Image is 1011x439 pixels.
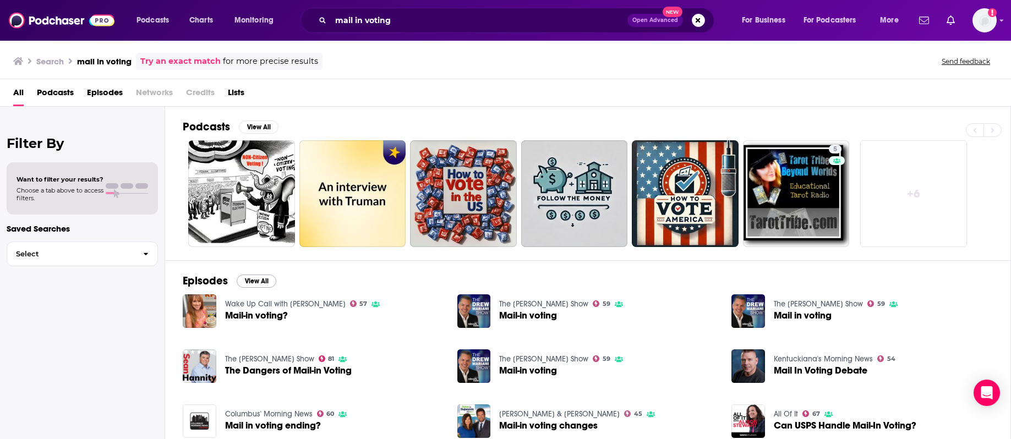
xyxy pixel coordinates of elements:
button: Select [7,242,158,266]
a: Mail in voting ending? [225,421,321,430]
a: 57 [350,300,368,307]
a: Lists [228,84,244,106]
span: Want to filter your results? [17,175,103,183]
a: Mail in voting [731,294,765,328]
span: 45 [634,411,642,416]
button: open menu [796,12,872,29]
img: The Dangers of Mail-in Voting [183,349,216,383]
a: 5 [829,145,841,153]
a: Wake Up Call with Amy King [225,299,346,309]
img: Mail In Voting Debate [731,349,765,383]
img: Mail in voting ending? [183,404,216,438]
span: 60 [326,411,334,416]
input: Search podcasts, credits, & more... [331,12,627,29]
span: 59 [877,301,885,306]
button: Open AdvancedNew [627,14,683,27]
span: 59 [603,301,610,306]
a: The Drew Mariani Show [499,354,588,364]
span: Episodes [87,84,123,106]
a: EpisodesView All [183,274,276,288]
span: 67 [812,411,820,416]
button: open menu [872,12,912,29]
a: The Dangers of Mail-in Voting [225,366,352,375]
span: for more precise results [223,55,318,68]
img: Mail-in voting? [183,294,216,328]
h2: Episodes [183,274,228,288]
button: View All [239,120,278,134]
span: For Business [742,13,785,28]
span: Networks [136,84,173,106]
a: 59 [867,300,885,307]
a: Mail-in voting [499,311,557,320]
a: 54 [877,355,895,362]
h2: Podcasts [183,120,230,134]
a: Mail-in voting [499,366,557,375]
a: Dave & Dujanovic [499,409,620,419]
a: 60 [317,410,335,417]
a: Show notifications dropdown [942,11,959,30]
a: 81 [319,355,335,362]
h2: Filter By [7,135,158,151]
a: Try an exact match [140,55,221,68]
img: Mail-in voting [457,349,491,383]
button: Send feedback [938,57,993,66]
a: All [13,84,24,106]
a: All Of It [774,409,798,419]
a: 67 [802,410,820,417]
a: The Sean Hannity Show [225,354,314,364]
span: 5 [833,144,837,155]
button: open menu [734,12,799,29]
a: Show notifications dropdown [915,11,933,30]
a: Mail-in voting? [225,311,288,320]
img: Mail-in voting [457,294,491,328]
span: Open Advanced [632,18,678,23]
a: Podcasts [37,84,74,106]
span: Select [7,250,134,257]
span: 59 [603,356,610,361]
img: User Profile [972,8,997,32]
span: 81 [328,356,334,361]
span: New [663,7,682,17]
h3: Search [36,56,64,67]
a: +6 [860,140,967,247]
button: open menu [227,12,288,29]
button: View All [237,275,276,288]
a: Mail-in voting changes [499,421,598,430]
a: PodcastsView All [183,120,278,134]
span: 54 [887,356,895,361]
img: Can USPS Handle Mail-In Voting? [731,404,765,438]
img: Mail-in voting changes [457,404,491,438]
h3: mail in voting [77,56,132,67]
button: open menu [129,12,183,29]
div: Search podcasts, credits, & more... [311,8,725,33]
button: Show profile menu [972,8,997,32]
a: Columbus' Morning News [225,409,313,419]
a: Mail In Voting Debate [774,366,867,375]
a: 5 [743,140,850,247]
span: Logged in as cfreundlich [972,8,997,32]
span: Monitoring [234,13,274,28]
a: Mail in voting [774,311,832,320]
span: For Podcasters [804,13,856,28]
a: 59 [593,355,610,362]
span: Podcasts [136,13,169,28]
span: More [880,13,899,28]
svg: Add a profile image [988,8,997,17]
a: 59 [593,300,610,307]
span: Credits [186,84,215,106]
